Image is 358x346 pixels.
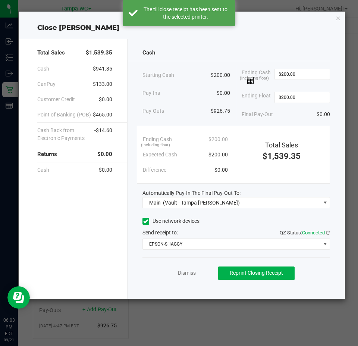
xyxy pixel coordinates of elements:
[141,142,170,149] span: (including float)
[142,230,178,236] span: Send receipt to:
[142,71,174,79] span: Starting Cash
[208,135,228,143] span: $200.00
[240,75,269,82] span: (including float)
[211,107,230,115] span: $926.75
[86,49,112,57] span: $1,539.35
[143,151,177,159] span: Expected Cash
[97,150,112,159] span: $0.00
[37,96,75,103] span: Customer Credit
[37,111,91,119] span: Point of Banking (POB)
[142,6,229,21] div: The till close receipt has been sent to the selected printer.
[37,65,49,73] span: Cash
[142,89,160,97] span: Pay-Ins
[242,92,271,103] span: Ending Float
[93,80,112,88] span: $133.00
[143,135,172,143] span: Ending Cash
[218,266,295,280] button: Reprint Closing Receipt
[317,110,330,118] span: $0.00
[280,230,330,236] span: QZ Status:
[37,146,112,162] div: Returns
[163,200,240,206] span: (Vault - Tampa [PERSON_NAME])
[230,270,283,276] span: Reprint Closing Receipt
[37,49,65,57] span: Total Sales
[143,239,321,249] span: EPSON-SHAGGY
[142,190,241,196] span: Automatically Pay-In The Final Pay-Out To:
[99,96,112,103] span: $0.00
[37,127,94,142] span: Cash Back from Electronic Payments
[37,80,56,88] span: CanPay
[7,286,30,309] iframe: Resource center
[94,127,112,142] span: -$14.60
[242,69,274,84] span: Ending Cash
[99,166,112,174] span: $0.00
[178,269,196,277] a: Dismiss
[143,166,166,174] span: Difference
[93,111,112,119] span: $465.00
[211,71,230,79] span: $200.00
[242,110,273,118] span: Final Pay-Out
[142,217,200,225] label: Use network devices
[208,151,228,159] span: $200.00
[37,166,49,174] span: Cash
[214,166,228,174] span: $0.00
[142,49,155,57] span: Cash
[302,230,325,236] span: Connected
[263,152,301,161] span: $1,539.35
[93,65,112,73] span: $941.35
[19,23,345,33] div: Close [PERSON_NAME]
[217,89,230,97] span: $0.00
[265,141,298,149] span: Total Sales
[149,200,161,206] span: Main
[142,107,164,115] span: Pay-Outs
